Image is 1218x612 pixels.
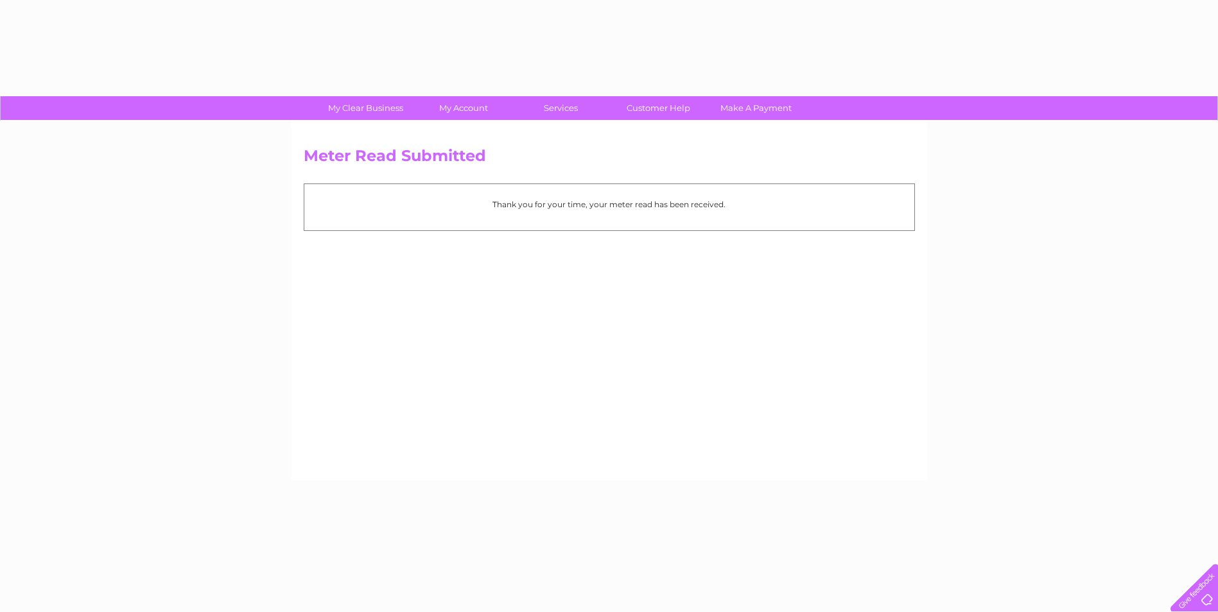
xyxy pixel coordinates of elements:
[304,147,915,171] h2: Meter Read Submitted
[410,96,516,120] a: My Account
[313,96,419,120] a: My Clear Business
[703,96,809,120] a: Make A Payment
[311,198,908,210] p: Thank you for your time, your meter read has been received.
[508,96,614,120] a: Services
[605,96,711,120] a: Customer Help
